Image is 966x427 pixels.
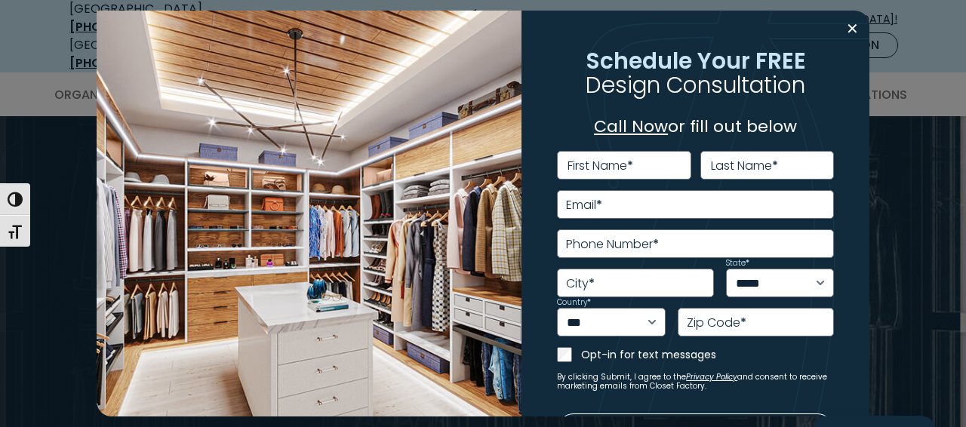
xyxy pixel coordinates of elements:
[586,45,806,76] span: Schedule Your FREE
[557,373,834,391] small: By clicking Submit, I agree to the and consent to receive marketing emails from Closet Factory.
[726,260,749,267] label: State
[566,238,659,250] label: Phone Number
[581,347,834,362] label: Opt-in for text messages
[557,299,591,306] label: Country
[841,17,863,41] button: Close modal
[586,69,805,100] span: Design Consultation
[687,317,746,329] label: Zip Code
[711,160,778,172] label: Last Name
[566,278,595,290] label: City
[686,371,737,382] a: Privacy Policy
[566,199,602,211] label: Email
[594,115,668,138] a: Call Now
[568,160,633,172] label: First Name
[557,114,834,139] p: or fill out below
